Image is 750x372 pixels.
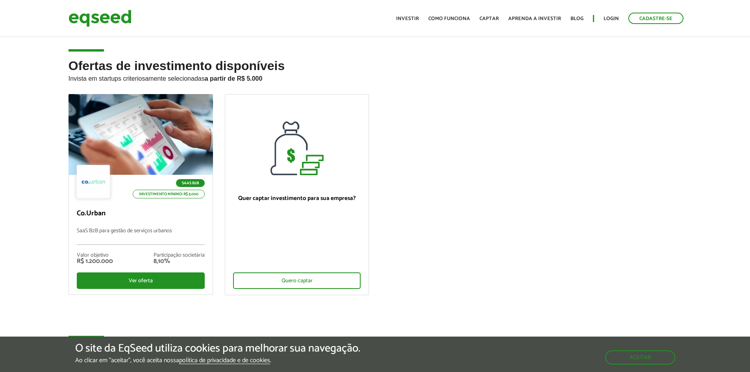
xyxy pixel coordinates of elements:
[604,16,619,21] a: Login
[75,342,360,355] h5: O site da EqSeed utiliza cookies para melhorar sua navegação.
[133,190,205,198] p: Investimento mínimo: R$ 5.000
[233,195,361,202] p: Quer captar investimento para sua empresa?
[75,357,360,364] p: Ao clicar em "aceitar", você aceita nossa .
[225,94,369,295] a: Quer captar investimento para sua empresa? Quero captar
[428,16,470,21] a: Como funciona
[570,16,583,21] a: Blog
[69,8,131,29] img: EqSeed
[205,75,263,82] strong: a partir de R$ 5.000
[154,258,205,265] div: 8,10%
[508,16,561,21] a: Aprenda a investir
[69,94,213,295] a: SaaS B2B Investimento mínimo: R$ 5.000 Co.Urban SaaS B2B para gestão de serviços urbanos Valor ob...
[396,16,419,21] a: Investir
[480,16,499,21] a: Captar
[176,179,205,187] p: SaaS B2B
[77,253,113,258] div: Valor objetivo
[69,59,682,94] h2: Ofertas de investimento disponíveis
[77,258,113,265] div: R$ 1.200.000
[69,73,682,82] p: Invista em startups criteriosamente selecionadas
[154,253,205,258] div: Participação societária
[77,272,205,289] div: Ver oferta
[628,13,683,24] a: Cadastre-se
[77,228,205,245] p: SaaS B2B para gestão de serviços urbanos
[179,357,270,364] a: política de privacidade e de cookies
[233,272,361,289] div: Quero captar
[605,350,675,365] button: Aceitar
[77,209,205,218] p: Co.Urban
